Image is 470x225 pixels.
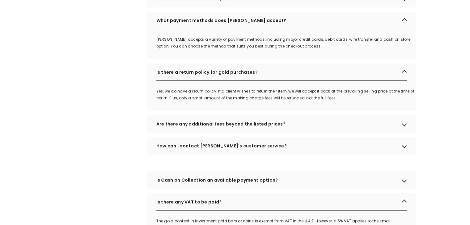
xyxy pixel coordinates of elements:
[147,12,416,29] div: What payment methods does [PERSON_NAME] accept?
[147,63,416,81] div: Is there a return policy for gold purchases?
[156,88,416,101] div: Yes, we do have a return policy. If a client wishes to return their item, we will accept it back ...
[147,137,416,154] div: How can I contact [PERSON_NAME]'s customer service?
[147,115,416,133] div: Are there any additional fees beyond the listed prices?
[156,36,416,50] div: [PERSON_NAME] accepts a variety of payment methods, including major credit cards, debit cards, wi...
[147,193,416,211] div: Is there any VAT to be paid?
[147,171,416,189] div: Is Cash on Collection an available payment option?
